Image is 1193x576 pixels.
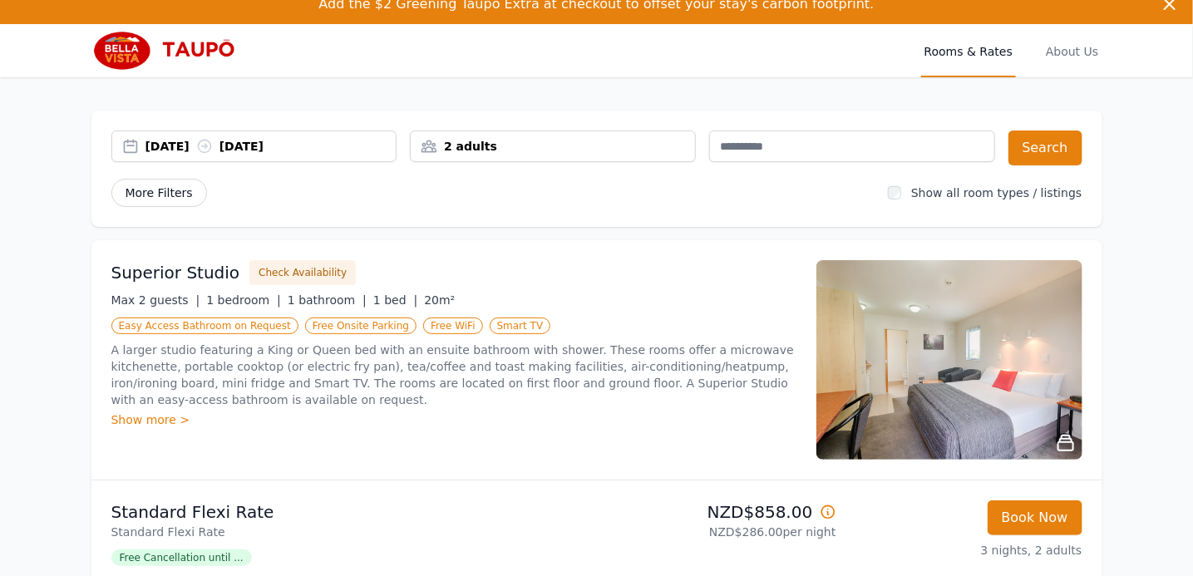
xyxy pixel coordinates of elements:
[490,318,551,334] span: Smart TV
[911,186,1082,199] label: Show all room types / listings
[988,500,1082,535] button: Book Now
[1008,130,1082,165] button: Search
[1043,24,1102,77] a: About Us
[850,542,1082,559] p: 3 nights, 2 adults
[423,318,483,334] span: Free WiFi
[921,24,1016,77] a: Rooms & Rates
[111,411,796,428] div: Show more >
[111,549,252,566] span: Free Cancellation until ...
[145,138,397,155] div: [DATE] [DATE]
[411,138,695,155] div: 2 adults
[111,293,200,307] span: Max 2 guests |
[111,500,590,524] p: Standard Flexi Rate
[111,179,207,207] span: More Filters
[111,524,590,540] p: Standard Flexi Rate
[604,524,836,540] p: NZD$286.00 per night
[373,293,417,307] span: 1 bed |
[604,500,836,524] p: NZD$858.00
[206,293,281,307] span: 1 bedroom |
[91,31,252,71] img: Bella Vista Taupo
[288,293,367,307] span: 1 bathroom |
[249,260,356,285] button: Check Availability
[111,261,240,284] h3: Superior Studio
[305,318,417,334] span: Free Onsite Parking
[424,293,455,307] span: 20m²
[111,342,796,408] p: A larger studio featuring a King or Queen bed with an ensuite bathroom with shower. These rooms o...
[111,318,298,334] span: Easy Access Bathroom on Request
